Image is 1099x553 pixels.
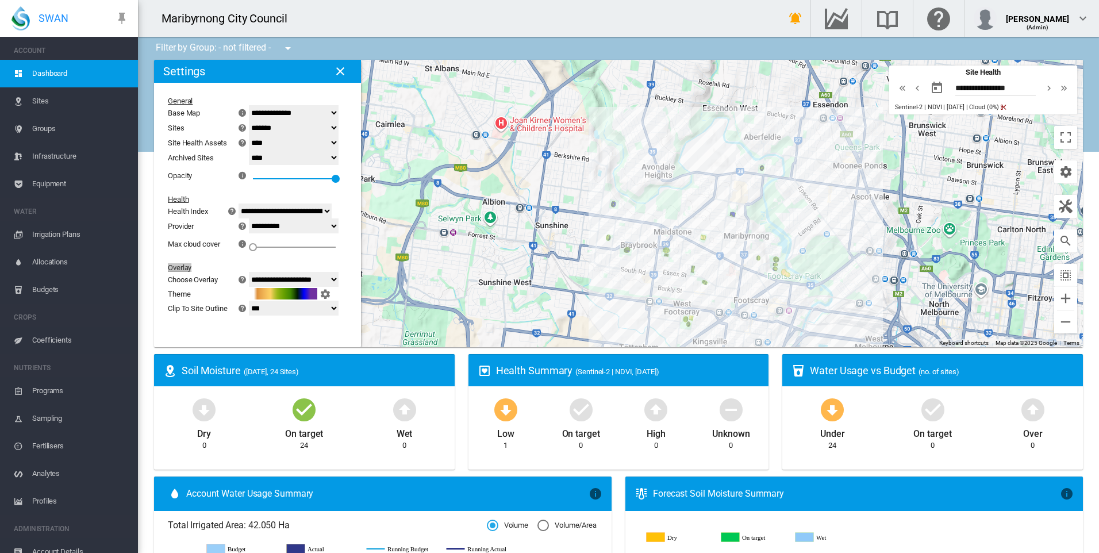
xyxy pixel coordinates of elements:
[919,395,947,423] md-icon: icon-checkbox-marked-circle
[285,423,323,440] div: On target
[729,440,733,451] div: 0
[32,60,129,87] span: Dashboard
[237,237,251,251] md-icon: icon-information
[32,487,129,515] span: Profiles
[182,363,445,378] div: Soil Moisture
[1054,310,1077,333] button: Zoom out
[168,519,487,532] span: Total Irrigated Area: 42.050 Ha
[333,64,347,78] md-icon: icon-close
[236,121,249,135] md-icon: icon-help-circle
[828,440,836,451] div: 24
[11,6,30,30] img: SWAN-Landscape-Logo-Colour-drop.png
[1006,9,1069,20] div: [PERSON_NAME]
[197,423,211,440] div: Dry
[163,64,205,78] h2: Settings
[999,103,1008,112] md-icon: icon-content-cut
[562,423,600,440] div: On target
[1019,395,1047,423] md-icon: icon-arrow-up-bold-circle
[397,423,413,440] div: Wet
[32,460,129,487] span: Analytes
[14,359,129,377] span: NUTRIENTS
[32,248,129,276] span: Allocations
[721,532,787,543] g: On target
[14,520,129,538] span: ADMINISTRATION
[39,11,68,25] span: SWAN
[1059,165,1073,179] md-icon: icon-cog
[1059,268,1073,282] md-icon: icon-select-all
[235,136,251,149] button: icon-help-circle
[32,327,129,354] span: Coefficients
[966,68,1001,76] span: Site Health
[236,272,249,286] md-icon: icon-help-circle
[190,395,218,423] md-icon: icon-arrow-down-bold-circle
[478,364,491,378] md-icon: icon-heart-box-outline
[911,81,924,95] md-icon: icon-chevron-left
[791,364,805,378] md-icon: icon-cup-water
[896,81,909,95] md-icon: icon-chevron-double-left
[1054,287,1077,310] button: Zoom in
[168,240,220,248] div: Max cloud cover
[32,377,129,405] span: Programs
[235,301,251,315] button: icon-help-circle
[925,76,948,99] button: md-calendar
[931,440,935,451] div: 0
[32,87,129,115] span: Sites
[244,367,299,376] span: ([DATE], 24 Sites)
[162,10,298,26] div: Maribyrnong City Council
[202,440,206,451] div: 0
[895,103,999,111] span: Sentinel-2 | NDVI | [DATE] | Cloud (0%)
[996,340,1057,346] span: Map data ©2025 Google
[579,440,583,451] div: 0
[32,405,129,432] span: Sampling
[1054,126,1077,149] button: Toggle fullscreen view
[300,440,308,451] div: 24
[1059,234,1073,248] md-icon: icon-magnify
[168,195,333,203] div: Health
[567,395,595,423] md-icon: icon-checkbox-marked-circle
[712,423,750,440] div: Unknown
[1031,440,1035,451] div: 0
[290,395,318,423] md-icon: icon-checkbox-marked-circle
[329,60,352,83] button: icon-close
[796,532,861,543] g: Wet
[168,109,200,117] div: Base Map
[497,423,514,440] div: Low
[1076,11,1090,25] md-icon: icon-chevron-down
[168,153,251,162] div: Archived Sites
[32,276,129,304] span: Budgets
[276,37,299,60] button: icon-menu-down
[402,440,406,451] div: 0
[168,124,185,132] div: Sites
[318,287,332,301] md-icon: icon-cog
[236,301,249,315] md-icon: icon-help-circle
[1056,81,1071,95] button: icon-chevron-double-right
[654,440,658,451] div: 0
[1027,24,1049,30] span: (Admin)
[147,37,303,60] div: Filter by Group: - not filtered -
[32,170,129,198] span: Equipment
[391,395,418,423] md-icon: icon-arrow-up-bold-circle
[32,115,129,143] span: Groups
[974,7,997,30] img: profile.jpg
[32,432,129,460] span: Fertilisers
[1054,264,1077,287] button: icon-select-all
[14,41,129,60] span: ACCOUNT
[717,395,745,423] md-icon: icon-minus-circle
[647,532,712,543] g: Dry
[874,11,901,25] md-icon: Search the knowledge base
[168,207,208,216] div: Health Index
[810,363,1074,378] div: Water Usage vs Budget
[653,487,1060,500] div: Forecast Soil Moisture Summary
[537,520,597,531] md-radio-button: Volume/Area
[492,395,520,423] md-icon: icon-arrow-down-bold-circle
[168,275,218,284] div: Choose Overlay
[1043,81,1055,95] md-icon: icon-chevron-right
[14,308,129,327] span: CROPS
[225,204,239,218] md-icon: icon-help-circle
[235,219,251,233] button: icon-help-circle
[496,363,760,378] div: Health Summary
[168,97,333,105] div: General
[575,367,659,376] span: (Sentinel-2 | NDVI, [DATE])
[789,11,802,25] md-icon: icon-bell-ring
[784,7,807,30] button: icon-bell-ring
